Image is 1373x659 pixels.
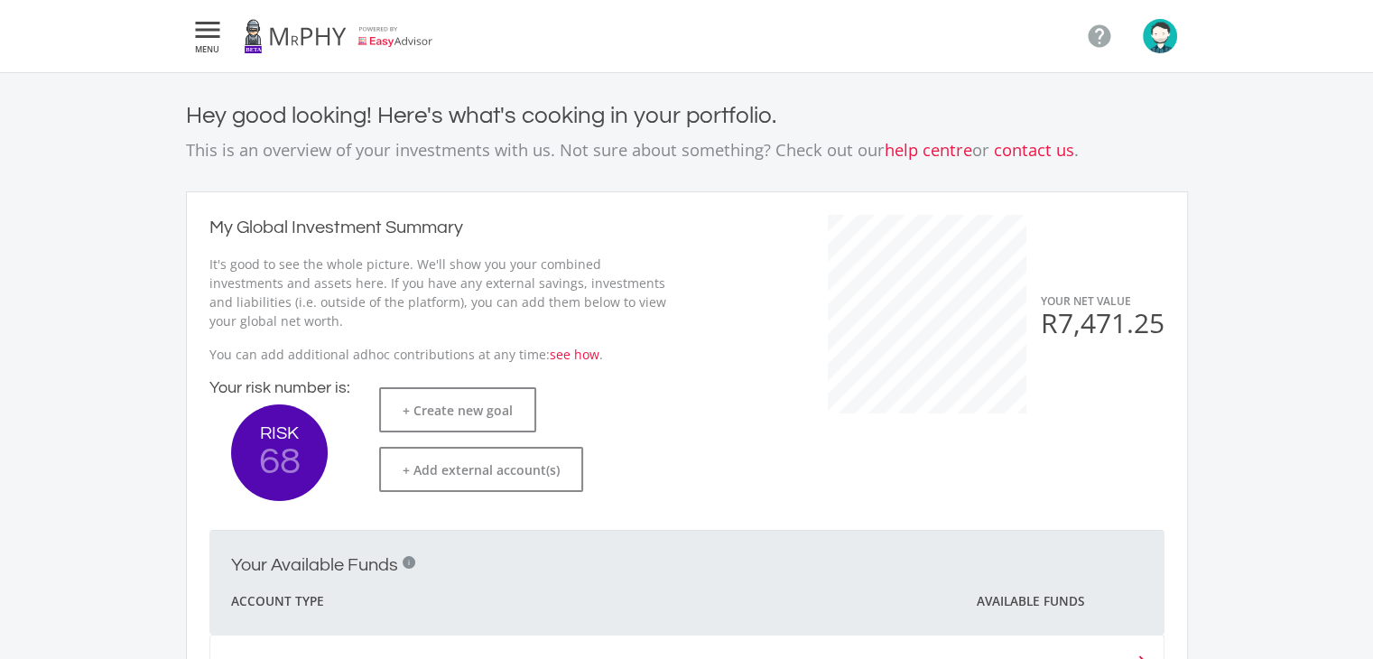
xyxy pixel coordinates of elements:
mat-expansion-panel-header: Your Available Funds i Account Type Available Funds [209,531,1164,635]
span: Account Type [231,590,324,612]
p: This is an overview of your investments with us. Not sure about something? Check out our or . [186,137,1188,162]
a: contact us [994,138,1074,161]
p: It's good to see the whole picture. We'll show you your combined investments and assets here. If ... [209,255,669,330]
span: R7,471.25 [1041,304,1164,341]
i:  [191,19,224,41]
h2: My Global Investment Summary [209,215,463,242]
div: i [403,556,415,569]
span: RISK [231,424,328,442]
h4: Hey good looking! Here's what's cooking in your portfolio. [186,102,1188,130]
h4: Your risk number is: [209,378,350,398]
a: see how [550,346,599,363]
span: Available Funds [977,592,1084,610]
a: help centre [885,138,972,161]
a:  [1079,15,1120,57]
p: You can add additional adhoc contributions at any time: . [209,345,669,364]
img: avatar.png [1143,19,1177,53]
button:  MENU [186,18,229,54]
button: RISK 68 [231,404,328,501]
span: 68 [231,442,328,481]
h2: Your Available Funds [231,554,398,576]
button: + Add external account(s) [379,447,583,492]
span: YOUR NET VALUE [1041,293,1131,309]
button: + Create new goal [379,387,536,432]
span: MENU [191,45,224,53]
i:  [1086,23,1113,50]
